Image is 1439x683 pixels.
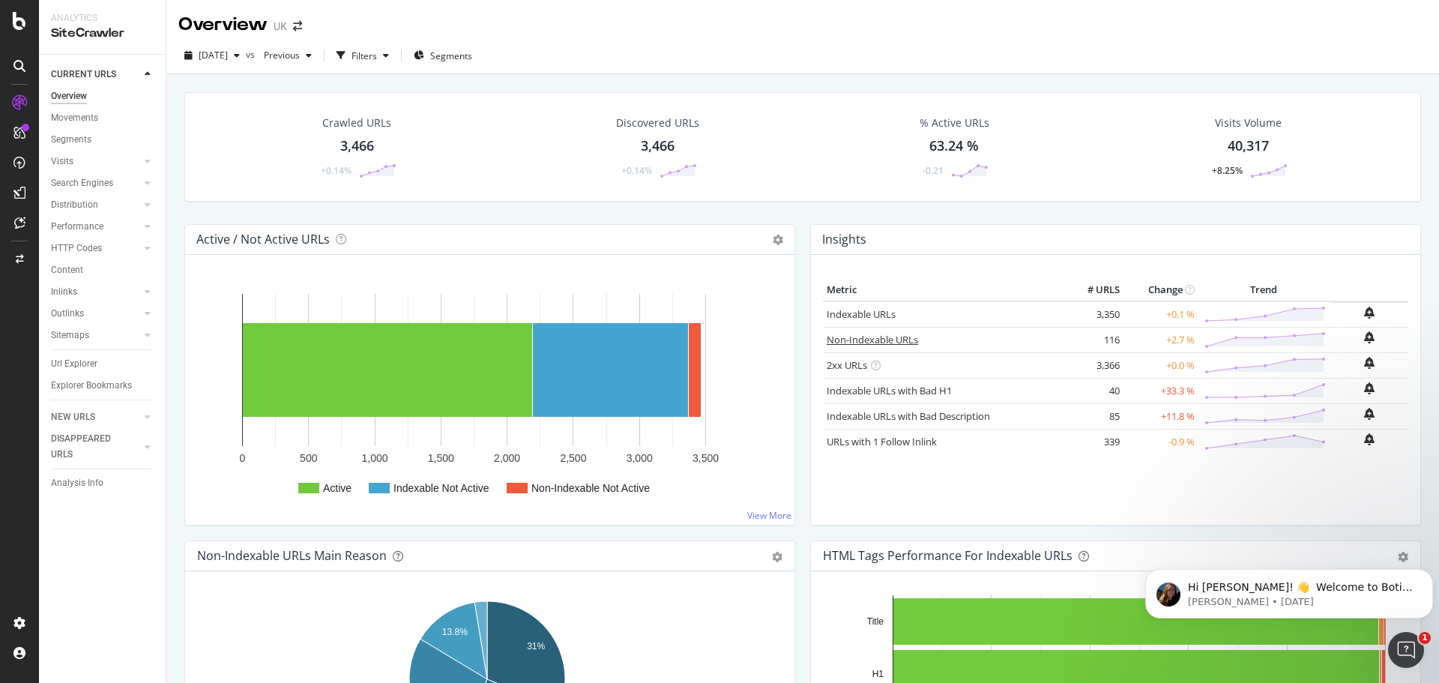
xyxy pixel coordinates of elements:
[827,307,896,321] a: Indexable URLs
[51,110,155,126] a: Movements
[1123,378,1198,403] td: +33.3 %
[51,475,155,491] a: Analysis Info
[1064,378,1123,403] td: 40
[1228,136,1269,156] div: 40,317
[51,328,89,343] div: Sitemaps
[300,452,318,464] text: 500
[51,284,140,300] a: Inlinks
[51,197,98,213] div: Distribution
[246,48,258,61] span: vs
[51,154,73,169] div: Visits
[827,384,952,397] a: Indexable URLs with Bad H1
[1364,357,1375,369] div: bell-plus
[51,154,140,169] a: Visits
[51,132,155,148] a: Segments
[323,482,352,494] text: Active
[51,25,154,42] div: SiteCrawler
[51,409,95,425] div: NEW URLS
[1198,279,1330,301] th: Trend
[1364,331,1375,343] div: bell-plus
[1123,352,1198,378] td: +0.0 %
[1064,429,1123,454] td: 339
[641,136,675,156] div: 3,466
[1064,403,1123,429] td: 85
[362,452,388,464] text: 1,000
[51,306,84,322] div: Outlinks
[693,452,719,464] text: 3,500
[51,284,77,300] div: Inlinks
[1064,327,1123,352] td: 116
[51,356,155,372] a: Url Explorer
[1364,382,1375,394] div: bell-plus
[773,235,783,245] i: Options
[51,328,140,343] a: Sitemaps
[1139,538,1439,643] iframe: Intercom notifications message
[196,229,330,250] h4: Active / Not Active URLs
[560,452,586,464] text: 2,500
[178,43,246,67] button: [DATE]
[1364,433,1375,445] div: bell-plus
[1364,307,1375,319] div: bell-plus
[1123,403,1198,429] td: +11.8 %
[823,279,1064,301] th: Metric
[51,110,98,126] div: Movements
[51,67,116,82] div: CURRENT URLS
[867,616,884,627] text: Title
[197,548,387,563] div: Non-Indexable URLs Main Reason
[1123,429,1198,454] td: -0.9 %
[827,409,990,423] a: Indexable URLs with Bad Description
[1064,352,1123,378] td: 3,366
[494,452,520,464] text: 2,000
[772,552,782,562] div: gear
[1064,279,1123,301] th: # URLS
[51,175,140,191] a: Search Engines
[393,482,489,494] text: Indexable Not Active
[352,49,377,62] div: Filters
[627,452,653,464] text: 3,000
[827,333,918,346] a: Non-Indexable URLs
[51,175,113,191] div: Search Engines
[51,197,140,213] a: Distribution
[51,241,102,256] div: HTTP Codes
[258,43,318,67] button: Previous
[51,262,155,278] a: Content
[747,509,791,522] a: View More
[197,279,777,513] svg: A chart.
[51,219,103,235] div: Performance
[51,262,83,278] div: Content
[51,378,132,394] div: Explorer Bookmarks
[293,21,302,31] div: arrow-right-arrow-left
[51,431,140,463] a: DISAPPEARED URLS
[51,12,154,25] div: Analytics
[1215,115,1282,130] div: Visits Volume
[616,115,699,130] div: Discovered URLs
[51,475,103,491] div: Analysis Info
[929,136,979,156] div: 63.24 %
[51,356,97,372] div: Url Explorer
[621,164,652,177] div: +0.14%
[923,164,944,177] div: -0.21
[823,548,1073,563] div: HTML Tags Performance for Indexable URLs
[51,132,91,148] div: Segments
[827,358,867,372] a: 2xx URLs
[428,452,454,464] text: 1,500
[1123,327,1198,352] td: +2.7 %
[1064,301,1123,328] td: 3,350
[51,88,155,104] a: Overview
[51,88,87,104] div: Overview
[51,409,140,425] a: NEW URLS
[322,115,391,130] div: Crawled URLs
[1388,632,1424,668] iframe: Intercom live chat
[872,669,884,679] text: H1
[178,12,268,37] div: Overview
[51,378,155,394] a: Explorer Bookmarks
[240,452,246,464] text: 0
[442,627,468,637] text: 13.8%
[274,19,287,34] div: UK
[199,49,228,61] span: 2025 Sep. 20th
